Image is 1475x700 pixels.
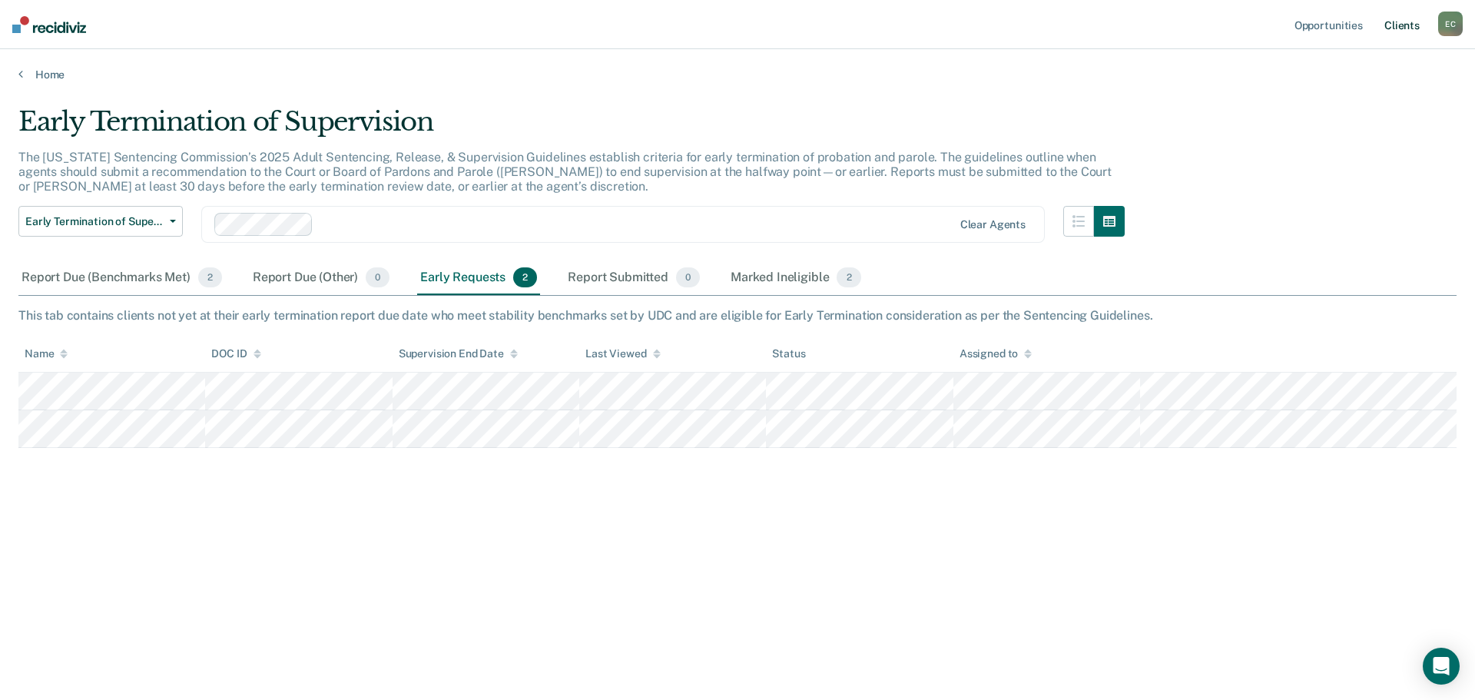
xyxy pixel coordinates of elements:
[1423,648,1460,685] div: Open Intercom Messenger
[585,347,660,360] div: Last Viewed
[211,347,260,360] div: DOC ID
[18,308,1457,323] div: This tab contains clients not yet at their early termination report due date who meet stability b...
[25,215,164,228] span: Early Termination of Supervision
[1438,12,1463,36] div: E C
[417,261,540,295] div: Early Requests
[25,347,68,360] div: Name
[513,267,537,287] span: 2
[565,261,703,295] div: Report Submitted
[18,150,1112,194] p: The [US_STATE] Sentencing Commission’s 2025 Adult Sentencing, Release, & Supervision Guidelines e...
[250,261,393,295] div: Report Due (Other)
[960,347,1032,360] div: Assigned to
[198,267,222,287] span: 2
[12,16,86,33] img: Recidiviz
[18,106,1125,150] div: Early Termination of Supervision
[399,347,518,360] div: Supervision End Date
[837,267,860,287] span: 2
[18,261,225,295] div: Report Due (Benchmarks Met)
[960,218,1026,231] div: Clear agents
[772,347,805,360] div: Status
[18,68,1457,81] a: Home
[366,267,389,287] span: 0
[676,267,700,287] span: 0
[728,261,864,295] div: Marked Ineligible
